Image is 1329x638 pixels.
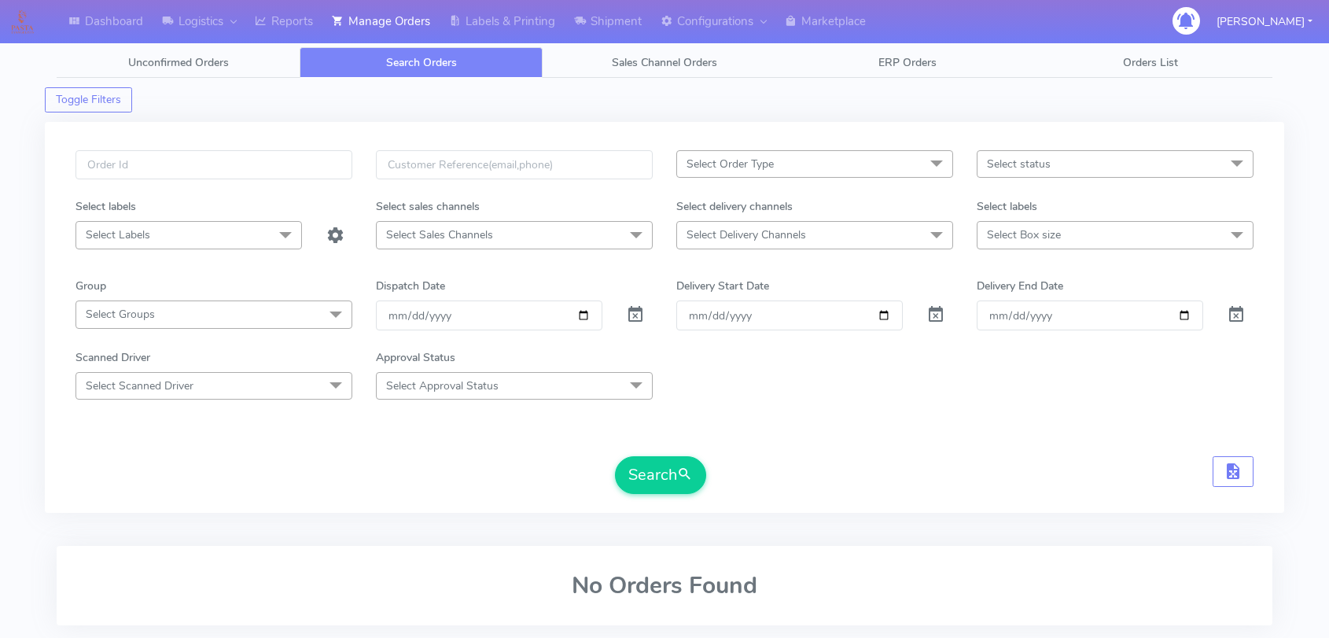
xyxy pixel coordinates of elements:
span: Select Groups [86,307,155,322]
span: Orders List [1123,55,1178,70]
label: Dispatch Date [376,278,445,294]
span: Select status [987,157,1051,171]
span: ERP Orders [878,55,937,70]
label: Scanned Driver [75,349,150,366]
span: Search Orders [386,55,457,70]
label: Select labels [977,198,1037,215]
input: Order Id [75,150,352,179]
span: Select Labels [86,227,150,242]
span: Sales Channel Orders [612,55,717,70]
label: Delivery Start Date [676,278,769,294]
span: Select Approval Status [386,378,499,393]
label: Select sales channels [376,198,480,215]
span: Select Delivery Channels [687,227,806,242]
h2: No Orders Found [75,573,1254,599]
label: Delivery End Date [977,278,1063,294]
label: Approval Status [376,349,455,366]
span: Unconfirmed Orders [128,55,229,70]
button: Toggle Filters [45,87,132,112]
label: Group [75,278,106,294]
ul: Tabs [57,47,1272,78]
label: Select labels [75,198,136,215]
span: Select Box size [987,227,1061,242]
span: Select Sales Channels [386,227,493,242]
span: Select Order Type [687,157,774,171]
button: [PERSON_NAME] [1205,6,1324,38]
input: Customer Reference(email,phone) [376,150,653,179]
button: Search [615,456,706,494]
label: Select delivery channels [676,198,793,215]
span: Select Scanned Driver [86,378,193,393]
